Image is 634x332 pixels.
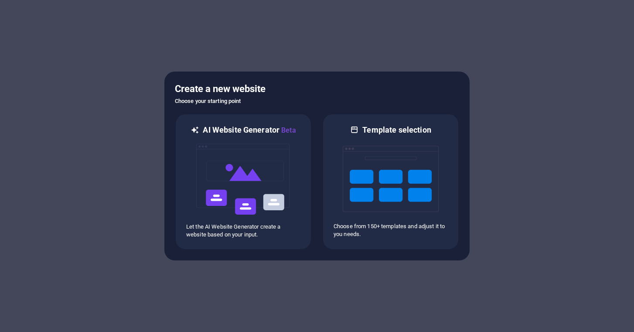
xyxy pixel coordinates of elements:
[203,125,296,136] h6: AI Website Generator
[175,96,459,106] h6: Choose your starting point
[362,125,431,135] h6: Template selection
[280,126,296,134] span: Beta
[322,113,459,250] div: Template selectionChoose from 150+ templates and adjust it to you needs.
[175,113,312,250] div: AI Website GeneratorBetaaiLet the AI Website Generator create a website based on your input.
[195,136,291,223] img: ai
[175,82,459,96] h5: Create a new website
[334,222,448,238] p: Choose from 150+ templates and adjust it to you needs.
[186,223,300,239] p: Let the AI Website Generator create a website based on your input.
